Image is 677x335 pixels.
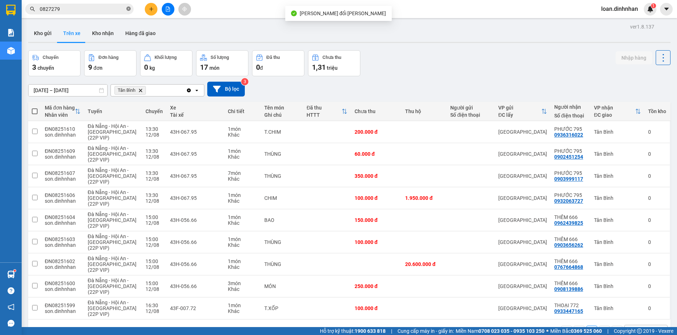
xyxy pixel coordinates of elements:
[200,63,208,72] span: 17
[147,87,148,94] input: Selected Tân Bình.
[88,211,136,229] span: Đà Nẵng - Hội An - [GEOGRAPHIC_DATA] (22P VIP)
[146,286,163,292] div: 12/08
[146,258,163,264] div: 15:00
[14,270,16,272] sup: 1
[88,63,92,72] span: 9
[155,55,177,60] div: Khối lượng
[637,328,642,334] span: copyright
[554,132,583,138] div: 0936316022
[228,192,257,198] div: 1 món
[43,55,58,60] div: Chuyến
[8,320,14,327] span: message
[651,3,656,8] sup: 1
[140,50,192,76] button: Khối lượng0kg
[594,217,641,223] div: Tân Bình
[186,87,192,93] svg: Clear all
[88,278,136,295] span: Đà Nẵng - Hội An - [GEOGRAPHIC_DATA] (22P VIP)
[28,25,57,42] button: Kho gửi
[590,102,645,121] th: Toggle SortBy
[146,236,163,242] div: 15:00
[264,129,299,135] div: T.CHIM
[178,3,191,16] button: aim
[648,283,666,289] div: 0
[550,327,602,335] span: Miền Bắc
[84,50,136,76] button: Đơn hàng9đơn
[264,105,299,111] div: Tên món
[45,214,81,220] div: ĐN08251604
[355,239,398,245] div: 100.000 đ
[355,305,398,311] div: 100.000 đ
[307,112,342,118] div: HTTT
[648,305,666,311] div: 0
[165,7,170,12] span: file-add
[264,173,299,179] div: THÙNG
[303,102,351,121] th: Toggle SortBy
[45,236,81,242] div: ĐN08251603
[114,86,146,95] span: Tân Bình, close by backspace
[478,328,544,334] strong: 0708 023 035 - 0935 103 250
[228,214,257,220] div: 1 món
[228,258,257,264] div: 1 món
[450,112,491,118] div: Số điện thoại
[252,50,304,76] button: Đã thu0đ
[86,25,120,42] button: Kho nhận
[45,264,81,270] div: son.dinhnhan
[594,105,635,111] div: VP nhận
[312,63,326,72] span: 1,31
[546,330,548,332] span: ⚪️
[498,195,547,201] div: [GEOGRAPHIC_DATA]
[630,23,654,31] div: ver 1.8.137
[146,214,163,220] div: 15:00
[241,78,248,85] sup: 3
[146,170,163,176] div: 13:30
[450,105,491,111] div: Người gửi
[88,189,136,207] span: Đà Nẵng - Hội An - [GEOGRAPHIC_DATA] (22P VIP)
[663,6,670,12] span: caret-down
[554,302,587,308] div: THOẠI 772
[554,170,587,176] div: PHƯỚC 795
[300,10,386,16] span: [PERSON_NAME] đổi [PERSON_NAME]
[264,239,299,245] div: THÙNG
[145,3,157,16] button: plus
[264,305,299,311] div: T.XỐP
[170,261,221,267] div: 43H-056.66
[228,302,257,308] div: 1 món
[6,5,16,16] img: logo-vxr
[256,63,260,72] span: 0
[307,105,342,111] div: Đã thu
[264,112,299,118] div: Ghi chú
[355,283,398,289] div: 250.000 đ
[170,283,221,289] div: 43H-056.66
[554,126,587,132] div: PHƯỚC 795
[45,154,81,160] div: son.dinhnhan
[554,280,587,286] div: THÊM 666
[228,280,257,286] div: 3 món
[228,236,257,242] div: 1 món
[594,261,641,267] div: Tân Bình
[498,283,547,289] div: [GEOGRAPHIC_DATA]
[7,271,15,278] img: warehouse-icon
[146,108,163,114] div: Chuyến
[594,283,641,289] div: Tân Bình
[498,173,547,179] div: [GEOGRAPHIC_DATA]
[45,242,81,248] div: son.dinhnhan
[228,308,257,314] div: Khác
[405,261,443,267] div: 20.600.000 đ
[595,4,644,13] span: loan.dinhnhan
[126,7,131,11] span: close-circle
[498,239,547,245] div: [GEOGRAPHIC_DATA]
[495,102,551,121] th: Toggle SortBy
[322,55,341,60] div: Chưa thu
[45,220,81,226] div: son.dinhnhan
[118,87,135,93] span: Tân Bình
[45,132,81,138] div: son.dinhnhan
[405,108,443,114] div: Thu hộ
[170,151,221,157] div: 43H-067.95
[554,308,583,314] div: 0933447165
[45,286,81,292] div: son.dinhnhan
[209,65,220,71] span: món
[308,50,360,76] button: Chưa thu1,31 triệu
[260,65,263,71] span: đ
[648,173,666,179] div: 0
[45,258,81,264] div: ĐN08251602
